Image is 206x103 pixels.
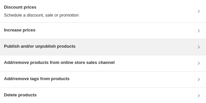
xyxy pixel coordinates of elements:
[4,27,36,33] h3: Increase prices
[4,4,79,11] h3: Discount prices
[4,43,75,50] h3: Publish and/or unpublish products
[4,92,37,98] h3: Delete products
[4,59,115,66] h3: Add/remove products from online store sales channel
[4,12,79,19] p: Schedule a discount, sale or promotion
[4,76,69,82] h3: Add/remove tags from products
